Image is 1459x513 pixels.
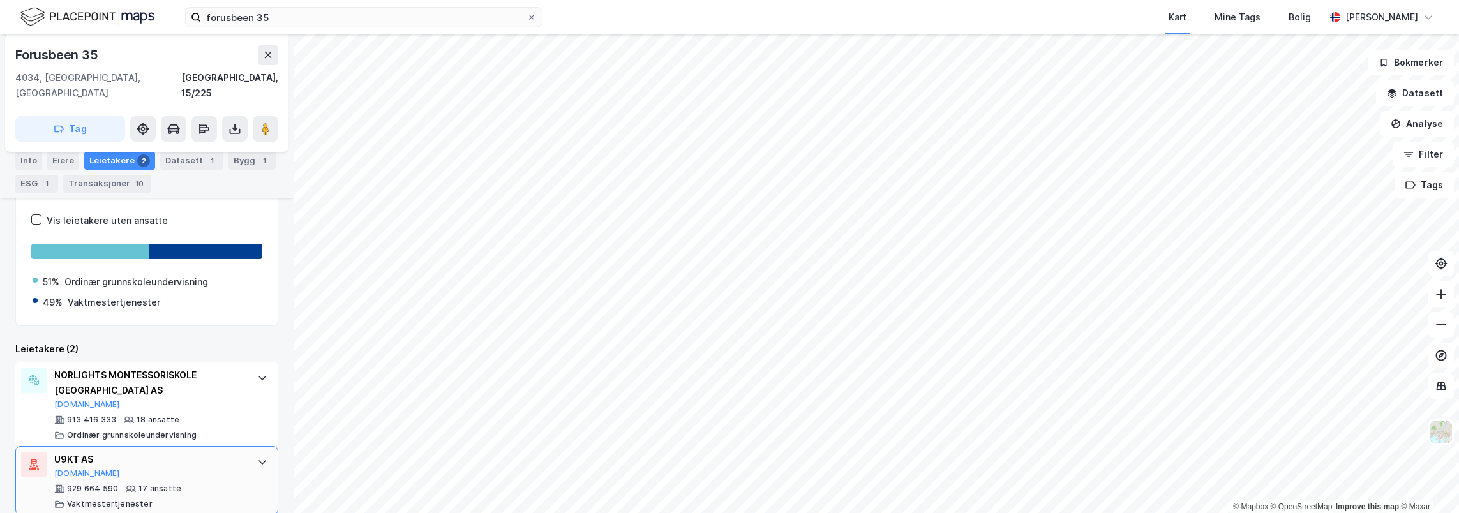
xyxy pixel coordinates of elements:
[67,415,116,425] div: 913 416 333
[47,152,79,170] div: Eiere
[67,484,118,494] div: 929 664 590
[84,152,155,170] div: Leietakere
[54,468,120,479] button: [DOMAIN_NAME]
[1395,172,1454,198] button: Tags
[181,70,278,101] div: [GEOGRAPHIC_DATA], 15/225
[63,175,151,193] div: Transaksjoner
[138,484,181,494] div: 17 ansatte
[15,175,58,193] div: ESG
[15,45,101,65] div: Forusbeen 35
[1215,10,1261,25] div: Mine Tags
[43,274,59,290] div: 51%
[1233,502,1268,511] a: Mapbox
[47,213,168,228] div: Vis leietakere uten ansatte
[228,152,276,170] div: Bygg
[137,154,150,167] div: 2
[1429,420,1453,444] img: Z
[1393,142,1454,167] button: Filter
[258,154,271,167] div: 1
[201,8,527,27] input: Søk på adresse, matrikkel, gårdeiere, leietakere eller personer
[54,452,244,467] div: U9KT AS
[137,415,179,425] div: 18 ansatte
[15,152,42,170] div: Info
[15,116,125,142] button: Tag
[1345,10,1418,25] div: [PERSON_NAME]
[54,399,120,410] button: [DOMAIN_NAME]
[20,6,154,28] img: logo.f888ab2527a4732fd821a326f86c7f29.svg
[1368,50,1454,75] button: Bokmerker
[54,368,244,398] div: NORLIGHTS MONTESSORISKOLE [GEOGRAPHIC_DATA] AS
[1395,452,1459,513] iframe: Chat Widget
[1395,452,1459,513] div: Kontrollprogram for chat
[1169,10,1186,25] div: Kart
[68,295,160,310] div: Vaktmestertjenester
[43,295,63,310] div: 49%
[67,499,153,509] div: Vaktmestertjenester
[15,70,181,101] div: 4034, [GEOGRAPHIC_DATA], [GEOGRAPHIC_DATA]
[1271,502,1333,511] a: OpenStreetMap
[67,430,197,440] div: Ordinær grunnskoleundervisning
[1289,10,1311,25] div: Bolig
[64,274,208,290] div: Ordinær grunnskoleundervisning
[1380,111,1454,137] button: Analyse
[133,177,146,190] div: 10
[40,177,53,190] div: 1
[1336,502,1399,511] a: Improve this map
[206,154,218,167] div: 1
[160,152,223,170] div: Datasett
[15,341,278,357] div: Leietakere (2)
[1376,80,1454,106] button: Datasett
